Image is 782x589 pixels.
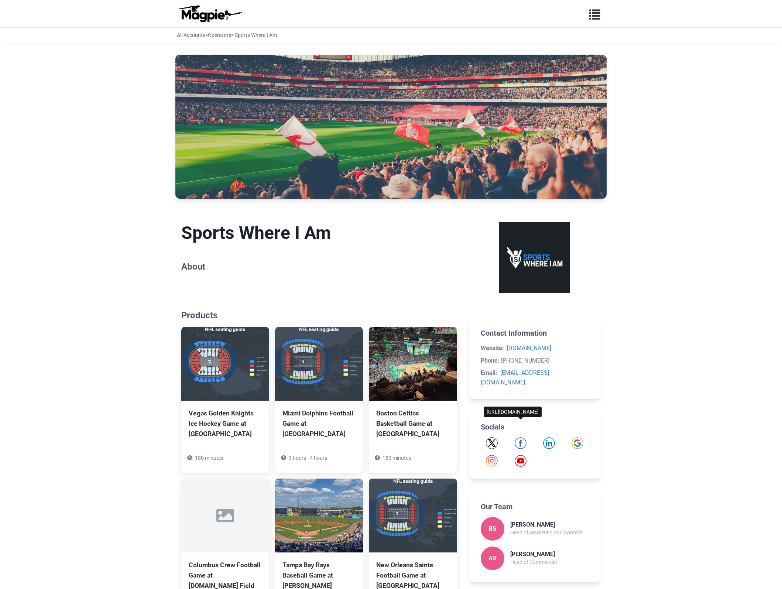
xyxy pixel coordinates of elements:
[181,310,457,321] h2: Products
[484,407,542,417] div: [URL][DOMAIN_NAME]
[181,222,457,244] h1: Sports Where I Am
[486,455,498,467] img: Instagram icon
[481,357,500,364] strong: Phone:
[515,437,527,449] a: Facebook
[510,558,557,566] p: Head of Commercial
[275,327,363,472] a: Miami Dolphins Football Game at [GEOGRAPHIC_DATA] 3 hours - 4 hours
[481,502,589,511] h2: Our Team
[510,551,557,558] h3: [PERSON_NAME]
[195,455,223,461] span: 180 minutes
[510,528,582,537] p: Head of Marketing and Content
[275,479,363,552] img: Tampa Bay Rays Baseball Game at George M. Steinbrenner Field
[376,408,449,439] div: Boston Celtics Basketball Game at [GEOGRAPHIC_DATA]
[177,32,205,38] a: All Accounts
[481,547,504,570] div: AB
[486,437,498,449] a: Twitter
[481,369,549,386] a: [EMAIL_ADDRESS][DOMAIN_NAME]
[481,329,589,338] h2: Contact Information
[543,437,555,449] img: LinkedIn icon
[289,455,327,461] span: 3 hours - 4 hours
[181,261,457,272] h2: About
[383,455,411,461] span: 180 minutes
[275,327,363,401] img: Miami Dolphins Football Game at Hard Rock Stadium
[499,222,570,293] img: Sports Where I Am logo
[282,408,356,439] div: Miami Dolphins Football Game at [GEOGRAPHIC_DATA]
[486,455,498,467] a: Instagram
[481,422,589,431] h2: Socials
[175,55,607,199] img: Sports Where I Am banner
[369,479,457,552] img: New Orleans Saints Football Game at Caesars Superdome
[481,356,589,366] li: [PHONE_NUMBER]
[481,345,504,352] strong: Website:
[515,437,527,449] img: Facebook icon
[208,32,231,38] a: Operators
[189,408,262,439] div: Vegas Golden Knights Ice Hockey Game at [GEOGRAPHIC_DATA]
[572,437,583,449] img: Google icon
[177,5,243,23] img: logo-ab69f6fb50320c5b225c76a69d11143b.png
[481,517,504,541] div: BS
[177,31,277,39] div: > > Sports Where I Am
[515,455,527,467] a: YouTube
[510,521,582,528] h3: [PERSON_NAME]
[507,345,551,352] a: [DOMAIN_NAME]
[181,327,269,401] img: Vegas Golden Knights Ice Hockey Game at T-Mobile Arena
[515,455,527,467] img: YouTube icon
[572,437,583,449] a: Google
[486,437,498,449] img: Twitter icon
[543,437,555,449] a: LinkedIn
[481,369,497,376] strong: Email:
[181,327,269,472] a: Vegas Golden Knights Ice Hockey Game at [GEOGRAPHIC_DATA] 180 minutes
[369,327,457,401] img: Boston Celtics Basketball Game at TD Garden
[369,327,457,472] a: Boston Celtics Basketball Game at [GEOGRAPHIC_DATA] 180 minutes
